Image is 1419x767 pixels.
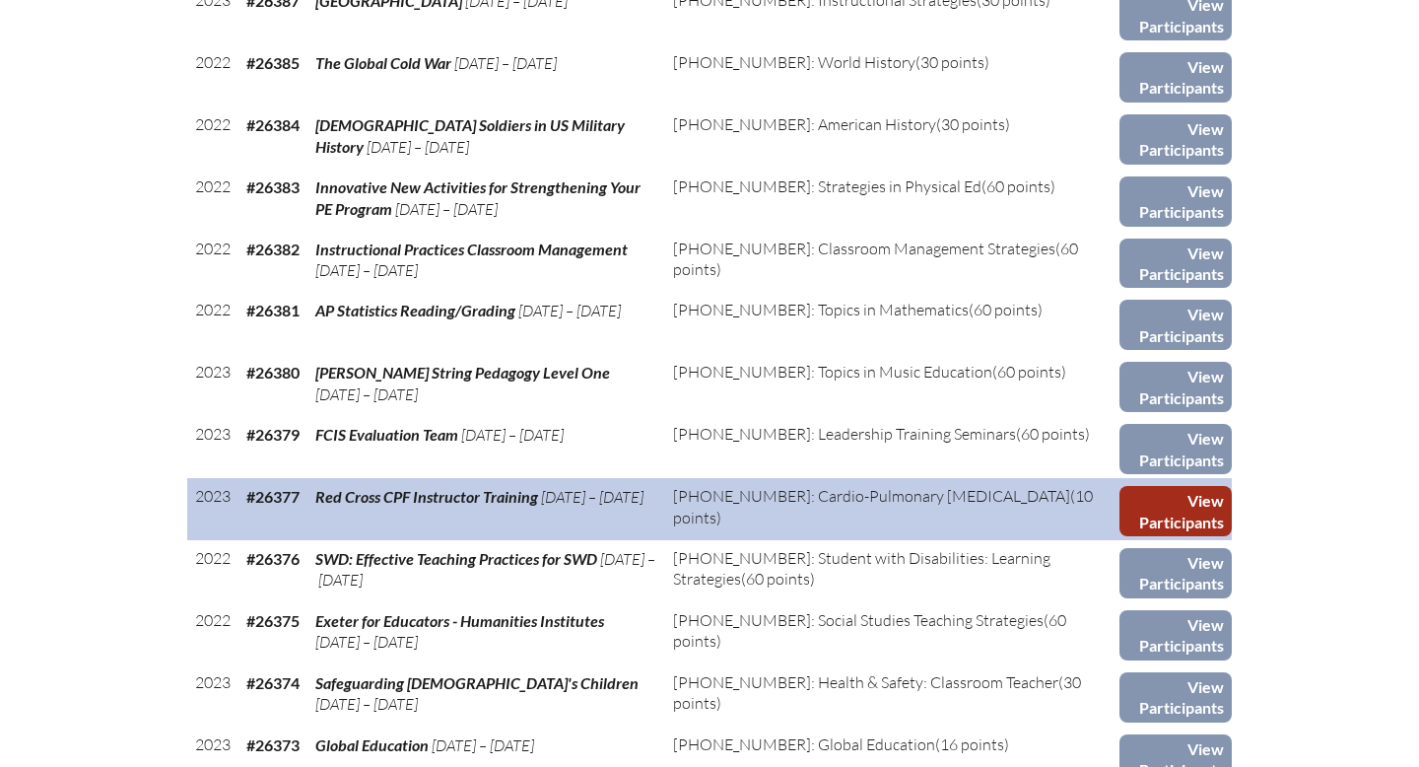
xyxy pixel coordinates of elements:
td: (60 points) [665,292,1119,354]
td: 2022 [187,540,238,602]
td: 2023 [187,664,238,727]
b: #26376 [246,549,300,568]
span: [DATE] – [DATE] [454,53,557,73]
span: [DATE] – [DATE] [461,425,564,445]
td: 2022 [187,231,238,293]
td: (60 points) [665,416,1119,478]
span: Instructional Practices Classroom Management [315,240,628,258]
td: (30 points) [665,44,1119,106]
td: 2022 [187,169,238,231]
a: View Participants [1119,300,1232,350]
span: [PHONE_NUMBER]: Strategies in Physical Ed [673,176,981,196]
b: #26380 [246,363,300,382]
a: View Participants [1119,114,1232,165]
a: View Participants [1119,176,1232,227]
span: FCIS Evaluation Team [315,425,458,444]
b: #26381 [246,301,300,319]
td: (60 points) [665,354,1119,416]
span: [PHONE_NUMBER]: American History [673,114,936,134]
td: 2022 [187,44,238,106]
span: [DATE] – [DATE] [315,549,655,590]
span: [PHONE_NUMBER]: Topics in Music Education [673,362,992,382]
span: [PHONE_NUMBER]: Social Studies Teaching Strategies [673,610,1044,630]
span: Red Cross CPF Instructor Training [315,487,538,506]
b: #26379 [246,425,300,444]
span: [PHONE_NUMBER]: Global Education [673,734,935,754]
td: (60 points) [665,540,1119,602]
b: #26382 [246,240,300,258]
span: [PHONE_NUMBER]: Classroom Management Strategies [673,239,1055,258]
span: [PHONE_NUMBER]: World History [673,52,915,72]
a: View Participants [1119,424,1232,474]
span: [DATE] – [DATE] [541,487,643,507]
a: View Participants [1119,239,1232,289]
span: [DATE] – [DATE] [395,199,498,219]
span: [PHONE_NUMBER]: Student with Disabilities: Learning Strategies [673,548,1050,589]
a: View Participants [1119,486,1232,536]
a: View Participants [1119,610,1232,661]
span: [DATE] – [DATE] [518,301,621,320]
b: #26373 [246,735,300,754]
a: View Participants [1119,548,1232,598]
span: [DATE] – [DATE] [315,694,418,714]
span: [DATE] – [DATE] [432,735,534,755]
span: AP Statistics Reading/Grading [315,301,515,319]
span: Exeter for Educators - Humanities Institutes [315,611,604,630]
span: [DATE] – [DATE] [367,137,469,157]
td: 2022 [187,106,238,169]
span: Global Education [315,735,429,754]
td: 2022 [187,292,238,354]
td: (60 points) [665,231,1119,293]
span: [PHONE_NUMBER]: Leadership Training Seminars [673,424,1016,444]
span: [DEMOGRAPHIC_DATA] Soldiers in US Military History [315,115,625,156]
b: #26374 [246,673,300,692]
span: [PHONE_NUMBER]: Topics in Mathematics [673,300,969,319]
b: #26375 [246,611,300,630]
span: SWD: Effective Teaching Practices for SWD [315,549,597,568]
a: View Participants [1119,362,1232,412]
a: View Participants [1119,52,1232,103]
b: #26385 [246,53,300,72]
b: #26377 [246,487,300,506]
span: The Global Cold War [315,53,451,72]
td: (10 points) [665,478,1119,540]
b: #26383 [246,177,300,196]
td: 2023 [187,478,238,540]
span: [PHONE_NUMBER]: Cardio-Pulmonary [MEDICAL_DATA] [673,486,1070,506]
td: (30 points) [665,106,1119,169]
span: [PERSON_NAME] String Pedagogy Level One [315,363,610,382]
td: 2023 [187,354,238,416]
a: View Participants [1119,672,1232,723]
td: 2022 [187,602,238,664]
td: (60 points) [665,169,1119,231]
b: #26384 [246,115,300,134]
span: [DATE] – [DATE] [315,260,418,280]
span: [DATE] – [DATE] [315,384,418,404]
span: [PHONE_NUMBER]: Health & Safety: Classroom Teacher [673,672,1058,692]
td: 2023 [187,416,238,478]
td: (30 points) [665,664,1119,727]
td: (60 points) [665,602,1119,664]
span: Innovative New Activities for Strengthening Your PE Program [315,177,641,218]
span: Safeguarding [DEMOGRAPHIC_DATA]'s Children [315,673,639,692]
span: [DATE] – [DATE] [315,632,418,652]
